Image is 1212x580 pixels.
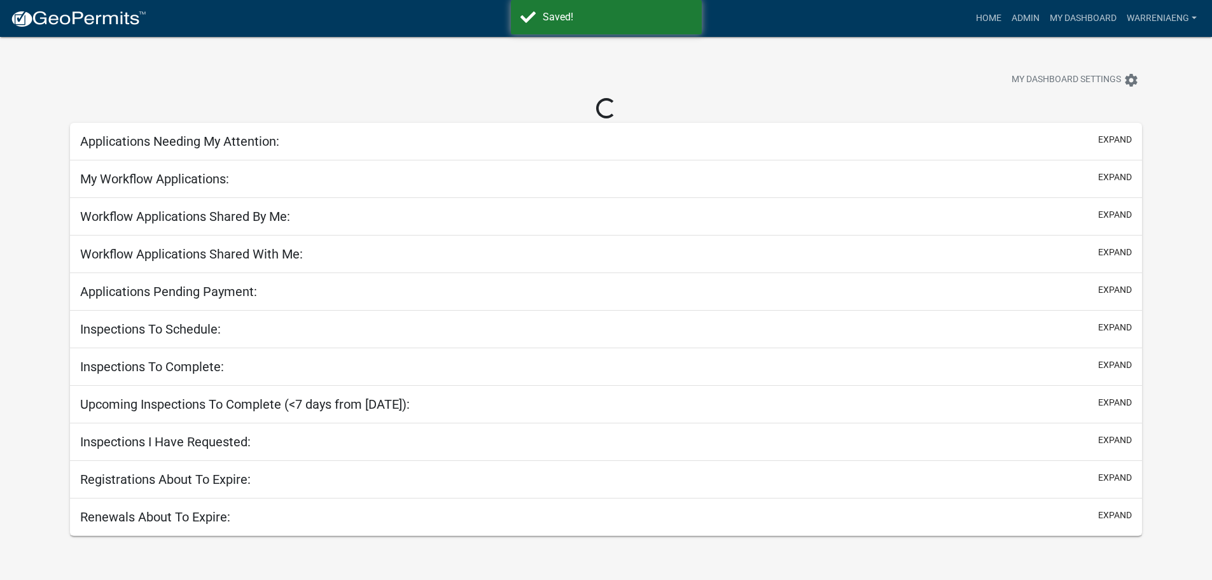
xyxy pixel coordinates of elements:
i: settings [1124,73,1139,88]
div: Saved! [543,10,692,25]
button: expand [1098,434,1132,447]
h5: Workflow Applications Shared By Me: [80,209,290,224]
button: My Dashboard Settingssettings [1001,67,1149,92]
h5: Workflow Applications Shared With Me: [80,246,303,262]
h5: My Workflow Applications: [80,171,229,187]
span: My Dashboard Settings [1012,73,1121,88]
h5: Applications Needing My Attention: [80,134,279,149]
button: expand [1098,321,1132,334]
button: expand [1098,471,1132,485]
h5: Renewals About To Expire: [80,509,230,525]
a: WarrenIAEng [1122,6,1202,31]
a: Admin [1007,6,1045,31]
a: My Dashboard [1045,6,1122,31]
h5: Inspections I Have Requested: [80,434,251,449]
h5: Registrations About To Expire: [80,472,251,487]
h5: Inspections To Schedule: [80,322,221,337]
h5: Applications Pending Payment: [80,284,257,299]
button: expand [1098,171,1132,184]
button: expand [1098,133,1132,146]
button: expand [1098,396,1132,409]
button: expand [1098,283,1132,297]
button: expand [1098,246,1132,259]
a: Home [971,6,1007,31]
button: expand [1098,358,1132,372]
button: expand [1098,509,1132,522]
h5: Upcoming Inspections To Complete (<7 days from [DATE]): [80,397,410,412]
h5: Inspections To Complete: [80,359,224,374]
button: expand [1098,208,1132,222]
